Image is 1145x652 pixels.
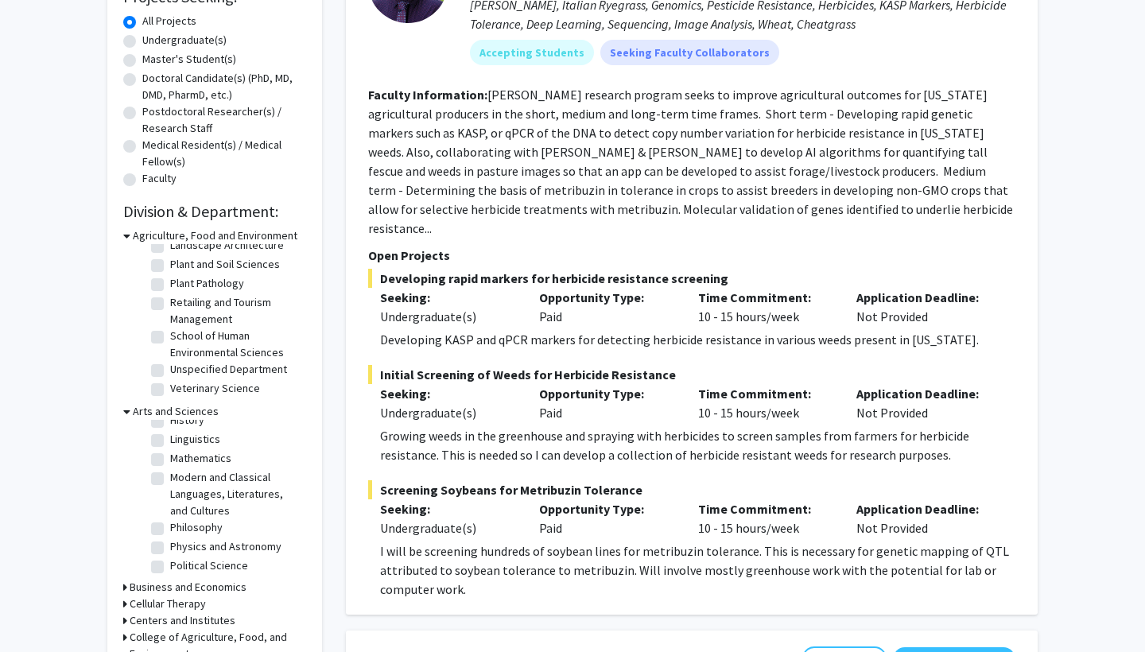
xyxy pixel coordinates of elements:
span: Initial Screening of Weeds for Herbicide Resistance [368,365,1015,384]
div: 10 - 15 hours/week [686,384,845,422]
label: School of Human Environmental Sciences [170,328,302,361]
div: Undergraduate(s) [380,307,515,326]
h3: Cellular Therapy [130,596,206,612]
fg-read-more: [PERSON_NAME] research program seeks to improve agricultural outcomes for [US_STATE] agricultural... [368,87,1013,236]
div: Paid [527,384,686,422]
label: Unspecified Department [170,361,287,378]
label: Landscape Architecture [170,237,284,254]
label: Plant and Soil Sciences [170,256,280,273]
p: Opportunity Type: [539,384,674,403]
div: Undergraduate(s) [380,403,515,422]
div: 10 - 15 hours/week [686,288,845,326]
p: Seeking: [380,384,515,403]
div: Not Provided [844,499,1003,538]
p: Application Deadline: [856,499,992,518]
div: Not Provided [844,288,1003,326]
div: Paid [527,499,686,538]
span: Screening Soybeans for Metribuzin Tolerance [368,480,1015,499]
iframe: Chat [12,580,68,640]
p: Time Commitment: [698,288,833,307]
span: Developing rapid markers for herbicide resistance screening [368,269,1015,288]
p: Opportunity Type: [539,499,674,518]
label: Political Science [170,557,248,574]
div: Undergraduate(s) [380,518,515,538]
h3: Agriculture, Food and Environment [133,227,297,244]
h3: Centers and Institutes [130,612,235,629]
label: Physics and Astronomy [170,538,281,555]
b: Faculty Information: [368,87,487,103]
label: Philosophy [170,519,223,536]
label: Doctoral Candidate(s) (PhD, MD, DMD, PharmD, etc.) [142,70,306,103]
div: Paid [527,288,686,326]
div: 10 - 15 hours/week [686,499,845,538]
mat-chip: Accepting Students [470,40,594,65]
label: Medical Resident(s) / Medical Fellow(s) [142,137,306,170]
p: Open Projects [368,246,1015,265]
label: Modern and Classical Languages, Literatures, and Cultures [170,469,302,519]
p: Time Commitment: [698,499,833,518]
label: Mathematics [170,450,231,467]
label: Undergraduate(s) [142,32,227,49]
label: Linguistics [170,431,220,448]
label: History [170,412,204,429]
p: Growing weeds in the greenhouse and spraying with herbicides to screen samples from farmers for h... [380,426,1015,464]
p: Seeking: [380,288,515,307]
label: Postdoctoral Researcher(s) / Research Staff [142,103,306,137]
p: Opportunity Type: [539,288,674,307]
mat-chip: Seeking Faculty Collaborators [600,40,779,65]
p: Application Deadline: [856,288,992,307]
label: All Projects [142,13,196,29]
label: Retailing and Tourism Management [170,294,302,328]
p: Time Commitment: [698,384,833,403]
label: Plant Pathology [170,275,244,292]
h3: Business and Economics [130,579,246,596]
label: Faculty [142,170,177,187]
h3: Arts and Sciences [133,403,219,420]
p: Developing KASP and qPCR markers for detecting herbicide resistance in various weeds present in [... [380,330,1015,349]
label: Master's Student(s) [142,51,236,68]
label: Veterinary Science [170,380,260,397]
div: Not Provided [844,384,1003,422]
p: Seeking: [380,499,515,518]
h2: Division & Department: [123,202,306,221]
label: Psychology [170,576,226,593]
p: Application Deadline: [856,384,992,403]
p: I will be screening hundreds of soybean lines for metribuzin tolerance. This is necessary for gen... [380,541,1015,599]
